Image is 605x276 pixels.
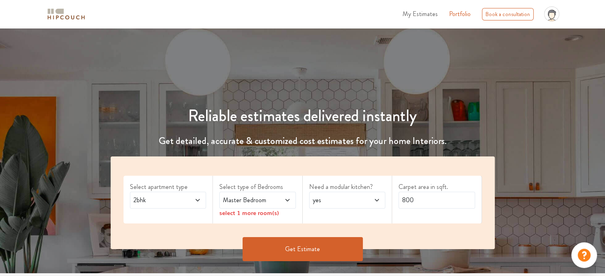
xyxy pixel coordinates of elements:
h4: Get detailed, accurate & customized cost estimates for your home Interiors. [106,135,500,147]
span: yes [311,195,363,205]
button: Get Estimate [243,237,363,261]
h1: Reliable estimates delivered instantly [106,106,500,126]
label: Carpet area in sqft. [399,182,475,192]
span: Master Bedroom [221,195,273,205]
span: 2bhk [132,195,184,205]
label: Select apartment type [130,182,206,192]
span: logo-horizontal.svg [46,5,86,23]
label: Need a modular kitchen? [309,182,386,192]
a: Portfolio [449,9,471,19]
span: My Estimates [403,9,438,18]
label: Select type of Bedrooms [219,182,296,192]
img: logo-horizontal.svg [46,7,86,21]
div: Book a consultation [482,8,534,20]
input: Enter area sqft [399,192,475,209]
div: select 1 more room(s) [219,209,296,217]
